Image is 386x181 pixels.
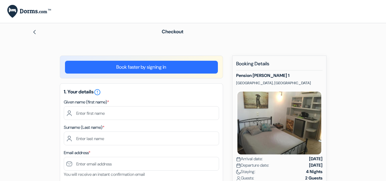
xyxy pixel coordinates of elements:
[236,168,255,175] span: Staying:
[306,168,323,175] strong: 4 Nights
[64,172,145,177] small: You will receive an instant confirmation email
[64,89,219,96] h5: 1. Your details
[94,89,101,95] a: error_outline
[32,30,37,34] img: left_arrow.svg
[64,124,104,131] label: Surname (Last name)
[309,156,323,162] strong: [DATE]
[64,150,90,156] label: Email address
[64,99,109,105] label: Given name (first name)
[94,89,101,96] i: error_outline
[236,176,241,181] img: user_icon.svg
[64,106,219,120] input: Enter first name
[236,156,263,162] span: Arrival date:
[65,61,218,74] a: Book faster by signing in
[7,5,51,18] img: Dorms.com
[64,157,219,171] input: Enter email address
[236,162,269,168] span: Departure date:
[162,28,183,35] span: Checkout
[236,170,241,174] img: moon.svg
[236,163,241,168] img: calendar.svg
[309,162,323,168] strong: [DATE]
[236,157,241,161] img: calendar.svg
[236,61,323,71] h5: Booking Details
[236,73,323,78] h5: Pension [PERSON_NAME] 1
[64,132,219,145] input: Enter last name
[236,81,323,85] p: [GEOGRAPHIC_DATA], [GEOGRAPHIC_DATA]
